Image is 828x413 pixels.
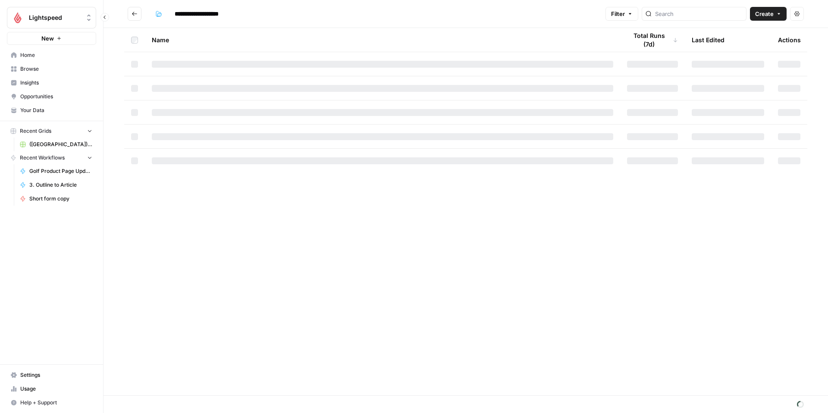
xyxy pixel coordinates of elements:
[29,195,92,203] span: Short form copy
[20,154,65,162] span: Recent Workflows
[692,28,724,52] div: Last Edited
[20,79,92,87] span: Insights
[152,28,613,52] div: Name
[20,51,92,59] span: Home
[755,9,774,18] span: Create
[10,10,25,25] img: Lightspeed Logo
[7,125,96,138] button: Recent Grids
[7,32,96,45] button: New
[20,127,51,135] span: Recent Grids
[7,396,96,410] button: Help + Support
[16,164,96,178] a: Golf Product Page Update
[16,178,96,192] a: 3. Outline to Article
[20,371,92,379] span: Settings
[20,385,92,393] span: Usage
[605,7,638,21] button: Filter
[7,90,96,103] a: Opportunities
[20,65,92,73] span: Browse
[7,368,96,382] a: Settings
[655,9,743,18] input: Search
[20,106,92,114] span: Your Data
[41,34,54,43] span: New
[29,167,92,175] span: Golf Product Page Update
[29,181,92,189] span: 3. Outline to Article
[16,138,96,151] a: ([GEOGRAPHIC_DATA]) [DEMOGRAPHIC_DATA] - Generate Articles
[778,28,801,52] div: Actions
[7,62,96,76] a: Browse
[7,76,96,90] a: Insights
[29,13,81,22] span: Lightspeed
[7,151,96,164] button: Recent Workflows
[29,141,92,148] span: ([GEOGRAPHIC_DATA]) [DEMOGRAPHIC_DATA] - Generate Articles
[20,93,92,100] span: Opportunities
[627,28,678,52] div: Total Runs (7d)
[16,192,96,206] a: Short form copy
[7,7,96,28] button: Workspace: Lightspeed
[128,7,141,21] button: Go back
[7,48,96,62] a: Home
[20,399,92,407] span: Help + Support
[611,9,625,18] span: Filter
[7,382,96,396] a: Usage
[7,103,96,117] a: Your Data
[750,7,787,21] button: Create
